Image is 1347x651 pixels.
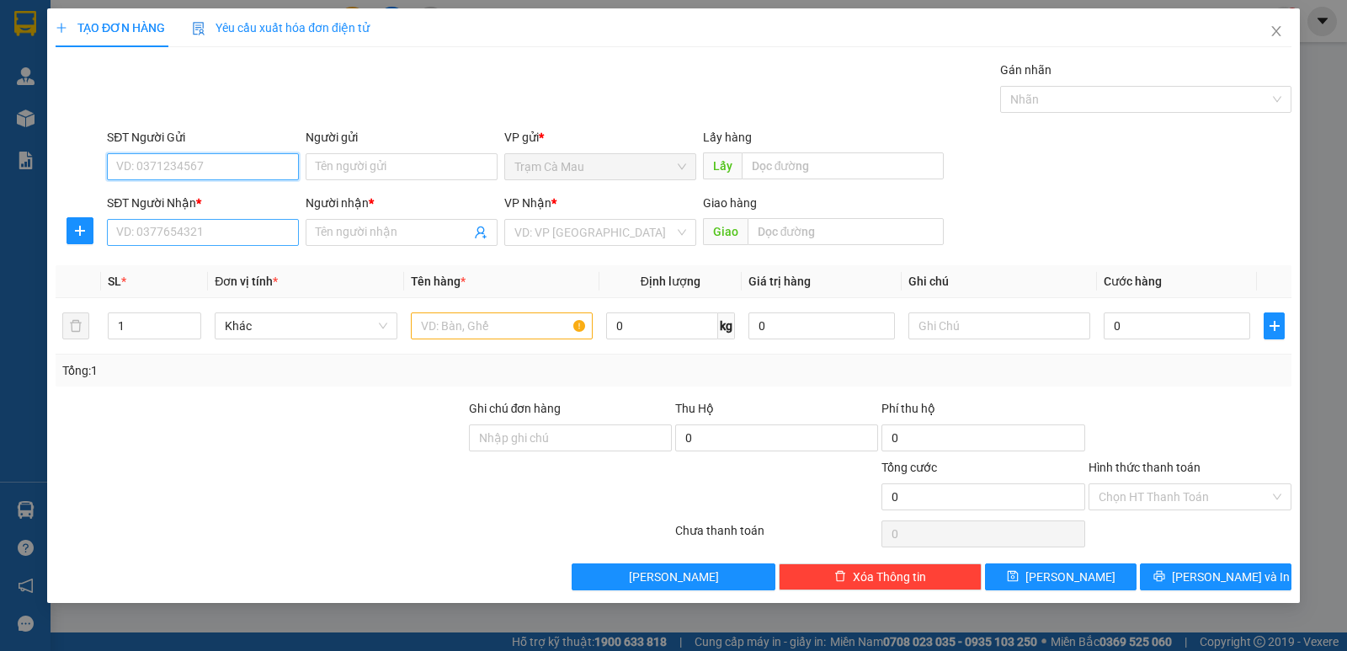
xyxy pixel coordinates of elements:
[192,22,205,35] img: icon
[67,224,93,237] span: plus
[1264,312,1285,339] button: plus
[718,312,735,339] span: kg
[908,312,1090,339] input: Ghi Chú
[853,568,926,586] span: Xóa Thông tin
[1270,24,1283,38] span: close
[469,424,672,451] input: Ghi chú đơn hàng
[1253,8,1300,56] button: Close
[673,521,880,551] div: Chưa thanh toán
[572,563,775,590] button: [PERSON_NAME]
[504,196,551,210] span: VP Nhận
[62,312,89,339] button: delete
[56,21,165,35] span: TẠO ĐƠN HÀNG
[504,128,696,147] div: VP gửi
[1140,563,1291,590] button: printer[PERSON_NAME] và In
[985,563,1137,590] button: save[PERSON_NAME]
[1104,275,1162,288] span: Cước hàng
[748,275,811,288] span: Giá trị hàng
[306,128,498,147] div: Người gửi
[514,154,686,179] span: Trạm Cà Mau
[411,275,466,288] span: Tên hàng
[703,196,757,210] span: Giao hàng
[1153,570,1165,584] span: printer
[192,21,370,35] span: Yêu cầu xuất hóa đơn điện tử
[779,563,982,590] button: deleteXóa Thông tin
[1025,568,1115,586] span: [PERSON_NAME]
[107,128,299,147] div: SĐT Người Gửi
[748,312,895,339] input: 0
[215,275,278,288] span: Đơn vị tính
[748,218,945,245] input: Dọc đường
[881,461,937,474] span: Tổng cước
[902,265,1097,298] th: Ghi chú
[108,275,121,288] span: SL
[67,217,93,244] button: plus
[703,218,748,245] span: Giao
[675,402,714,415] span: Thu Hộ
[1089,461,1201,474] label: Hình thức thanh toán
[703,131,752,144] span: Lấy hàng
[1000,63,1052,77] label: Gán nhãn
[1007,570,1019,584] span: save
[629,568,719,586] span: [PERSON_NAME]
[56,22,67,34] span: plus
[411,312,593,339] input: VD: Bàn, Ghế
[62,361,521,380] div: Tổng: 1
[1264,319,1284,333] span: plus
[306,194,498,212] div: Người nhận
[469,402,562,415] label: Ghi chú đơn hàng
[881,399,1084,424] div: Phí thu hộ
[474,226,487,239] span: user-add
[703,152,742,179] span: Lấy
[834,570,846,584] span: delete
[742,152,945,179] input: Dọc đường
[641,275,700,288] span: Định lượng
[225,313,386,339] span: Khác
[107,194,299,212] div: SĐT Người Nhận
[1172,568,1290,586] span: [PERSON_NAME] và In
